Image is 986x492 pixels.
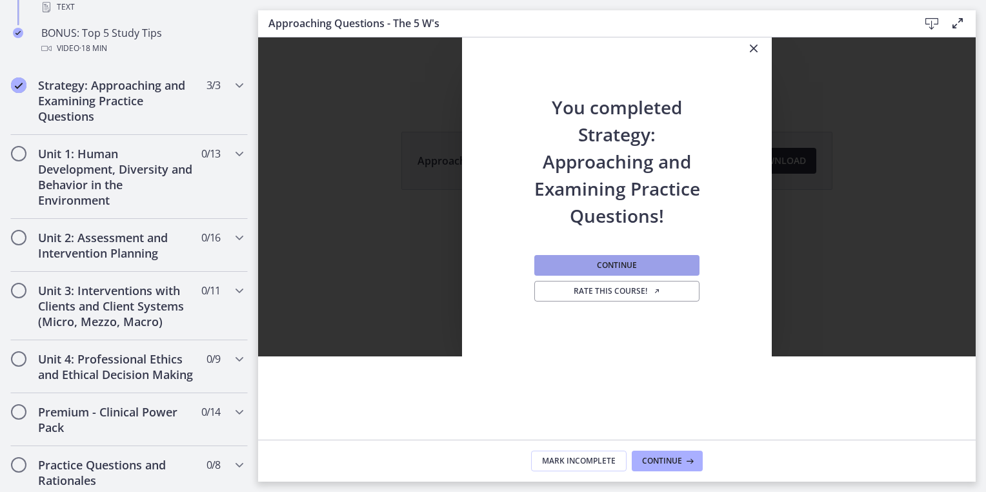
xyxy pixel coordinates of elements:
span: 0 / 14 [201,404,220,420]
a: Rate this course! Opens in a new window [534,281,699,302]
h2: Strategy: Approaching and Examining Practice Questions [38,77,196,124]
span: Continue [642,456,682,466]
span: Mark Incomplete [542,456,616,466]
h2: Practice Questions and Rationales [38,457,196,488]
button: Mark Incomplete [531,451,627,471]
h2: You completed Strategy: Approaching and Examining Practice Questions! [532,68,702,229]
h2: Premium - Clinical Power Pack [38,404,196,435]
i: Completed [13,28,23,38]
div: BONUS: Top 5 Study Tips [41,25,243,56]
span: 0 / 9 [206,351,220,367]
button: Continue [632,451,703,471]
span: Continue [597,260,637,271]
span: · 18 min [79,41,107,56]
h2: Unit 4: Professional Ethics and Ethical Decision Making [38,351,196,382]
button: Close [736,30,772,68]
span: Rate this course! [574,286,661,296]
i: Opens in a new window [653,287,661,295]
h3: Approaching Questions - The 5 W's [268,15,898,31]
span: 0 / 11 [201,283,220,298]
span: 3 / 3 [206,77,220,93]
i: Completed [11,77,26,93]
h2: Unit 3: Interventions with Clients and Client Systems (Micro, Mezzo, Macro) [38,283,196,329]
span: 0 / 13 [201,146,220,161]
span: 0 / 8 [206,457,220,473]
h2: Unit 2: Assessment and Intervention Planning [38,230,196,261]
div: Video [41,41,243,56]
button: Continue [534,255,699,276]
h2: Unit 1: Human Development, Diversity and Behavior in the Environment [38,146,196,208]
span: 0 / 16 [201,230,220,245]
